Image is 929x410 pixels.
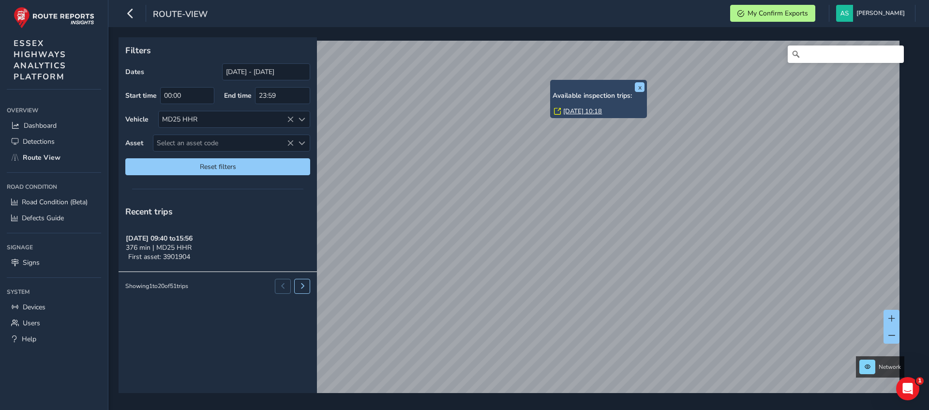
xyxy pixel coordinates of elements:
span: Select an asset code [153,135,294,151]
label: Asset [125,138,143,148]
span: 1 [916,377,924,385]
span: My Confirm Exports [748,9,808,18]
button: [DATE] 09:40 to15:56376 min | MD25 HHRFirst asset: 3901904 [119,224,317,272]
a: Signs [7,255,101,271]
div: Signage [7,240,101,255]
button: x [635,82,644,92]
label: Vehicle [125,115,149,124]
span: First asset: 3901904 [128,252,190,261]
span: ESSEX HIGHWAYS ANALYTICS PLATFORM [14,38,66,82]
input: Search [788,46,904,63]
span: route-view [153,8,208,22]
span: Route View [23,153,60,162]
a: Users [7,315,101,331]
button: Reset filters [125,158,310,175]
label: End time [224,91,252,100]
strong: [DATE] 09:40 to 15:56 [126,234,193,243]
span: Road Condition (Beta) [22,197,88,207]
p: Filters [125,44,310,57]
a: Route View [7,150,101,166]
div: Overview [7,103,101,118]
span: Reset filters [133,162,303,171]
span: Network [879,363,901,371]
span: Users [23,319,40,328]
a: Dashboard [7,118,101,134]
button: [PERSON_NAME] [836,5,908,22]
div: System [7,285,101,299]
div: Showing 1 to 20 of 51 trips [125,282,188,290]
span: Help [22,334,36,344]
a: Devices [7,299,101,315]
label: Start time [125,91,157,100]
div: Select an asset code [294,135,310,151]
div: Road Condition [7,180,101,194]
h6: Available inspection trips: [553,92,644,100]
a: Detections [7,134,101,150]
span: Detections [23,137,55,146]
a: [DATE] 10:18 [563,107,602,116]
a: Road Condition (Beta) [7,194,101,210]
a: Defects Guide [7,210,101,226]
span: Dashboard [24,121,57,130]
img: rr logo [14,7,94,29]
div: MD25 HHR [159,111,294,127]
span: Signs [23,258,40,267]
canvas: Map [122,41,899,404]
iframe: Intercom live chat [896,377,919,400]
label: Dates [125,67,144,76]
span: [PERSON_NAME] [856,5,905,22]
button: My Confirm Exports [730,5,815,22]
span: 376 min | MD25 HHR [126,243,192,252]
a: Help [7,331,101,347]
span: Recent trips [125,206,173,217]
span: Devices [23,303,45,312]
span: Defects Guide [22,213,64,223]
img: diamond-layout [836,5,853,22]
